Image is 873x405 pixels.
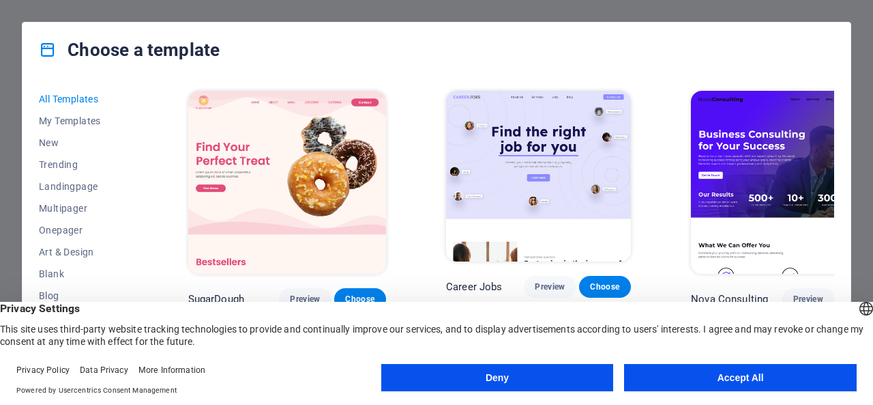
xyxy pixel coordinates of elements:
[39,219,128,241] button: Onepager
[39,268,128,279] span: Blank
[188,292,244,306] p: SugarDough
[39,137,128,148] span: New
[334,288,386,310] button: Choose
[39,159,128,170] span: Trending
[446,91,631,262] img: Career Jobs
[39,110,128,132] button: My Templates
[446,280,503,294] p: Career Jobs
[39,241,128,263] button: Art & Design
[590,281,620,292] span: Choose
[793,294,823,305] span: Preview
[39,263,128,285] button: Blank
[39,247,128,257] span: Art & Design
[524,276,576,298] button: Preview
[39,225,128,236] span: Onepager
[782,288,834,310] button: Preview
[579,276,631,298] button: Choose
[39,154,128,176] button: Trending
[39,94,128,104] span: All Templates
[39,39,220,61] h4: Choose a template
[39,197,128,219] button: Multipager
[39,88,128,110] button: All Templates
[691,292,768,306] p: Nova Consulting
[279,288,331,310] button: Preview
[188,91,386,274] img: SugarDough
[39,203,128,214] span: Multipager
[39,290,128,301] span: Blog
[39,285,128,307] button: Blog
[39,181,128,192] span: Landingpage
[535,281,565,292] span: Preview
[39,115,128,126] span: My Templates
[39,132,128,154] button: New
[345,294,375,305] span: Choose
[290,294,320,305] span: Preview
[39,176,128,197] button: Landingpage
